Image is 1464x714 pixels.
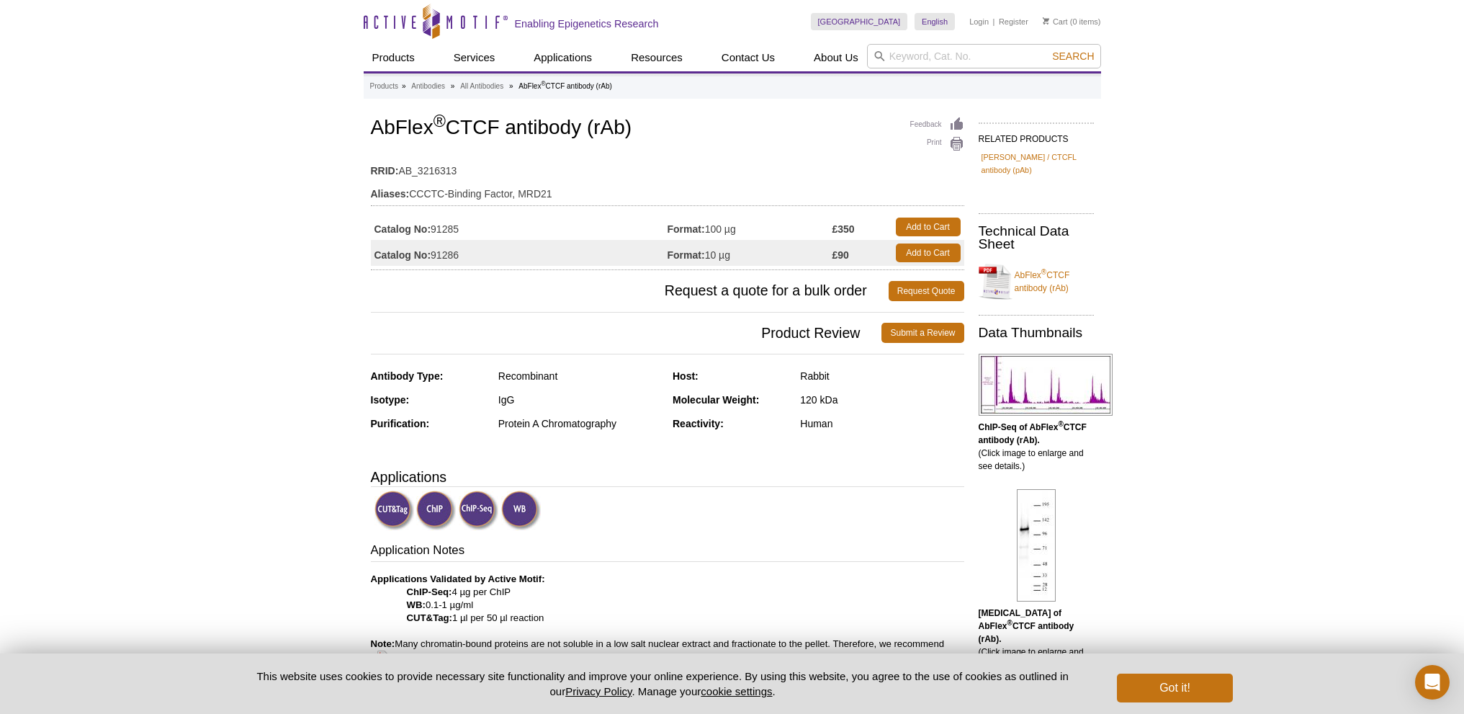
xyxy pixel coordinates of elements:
a: Contact Us [713,44,783,71]
b: Applications Validated by Active Motif: [371,574,545,584]
p: This website uses cookies to provide necessary site functionality and improve your online experie... [232,669,1094,699]
div: 120 kDa [800,393,964,406]
a: Resources [622,44,691,71]
li: » [509,82,513,90]
a: Print [910,136,964,152]
li: (0 items) [1043,13,1101,30]
a: Products [364,44,423,71]
a: Antibodies [411,80,445,93]
a: [GEOGRAPHIC_DATA] [811,13,908,30]
div: Human [800,417,964,430]
h2: Enabling Epigenetics Research [515,17,659,30]
p: (Click image to enlarge and see details.) [979,421,1094,473]
a: About Us [805,44,867,71]
img: ChIP Validated [416,491,456,530]
a: AbFlex®CTCF antibody (rAb) [979,260,1094,303]
span: Request a quote for a bulk order [371,281,889,301]
strong: £350 [832,223,854,236]
h2: Data Thumbnails [979,326,1094,339]
h1: AbFlex CTCF antibody (rAb) [371,117,964,141]
a: Applications [525,44,601,71]
p: (Click image to enlarge and see details.) [979,607,1094,671]
b: [MEDICAL_DATA] of AbFlex CTCF antibody (rAb). [979,608,1074,644]
sup: ® [1007,619,1012,627]
sup: ® [1058,420,1063,428]
div: Recombinant [498,370,662,383]
td: 91285 [371,214,668,240]
strong: Isotype: [371,394,410,406]
b: Note: [371,638,395,649]
p: 4 µg per ChIP 0.1-1 µg/ml 1 µl per 50 µl reaction Many chromatin-bound proteins are not soluble i... [371,573,964,664]
a: Cart [1043,17,1068,27]
h2: Technical Data Sheet [979,225,1094,251]
strong: CUT&Tag: [407,612,452,623]
li: AbFlex CTCF antibody (rAb) [518,82,612,90]
li: | [993,13,995,30]
h3: Application Notes [371,542,964,562]
strong: Purification: [371,418,430,429]
a: Request Quote [889,281,964,301]
a: Feedback [910,117,964,133]
strong: £90 [832,249,848,262]
li: » [402,82,406,90]
b: ChIP-Seq of AbFlex CTCF antibody (rAb). [979,422,1087,445]
a: Services [445,44,504,71]
strong: Format: [668,223,705,236]
button: cookie settings [701,685,772,697]
img: Your Cart [1043,17,1049,24]
h3: Applications [371,466,964,488]
img: AbFlex<sup>®</sup> CTCF antibody (rAb) tested by Western blot. [1017,489,1056,602]
img: AbFlex<sup>®</sup> CTCF antibody (rAb) tested by ChIP-Seq. [979,354,1113,416]
div: Open Intercom Messenger [1415,665,1450,700]
a: [PERSON_NAME] / CTCFL antibody (pAb) [982,151,1091,177]
a: All Antibodies [460,80,503,93]
a: Privacy Policy [565,685,632,697]
td: 100 µg [668,214,832,240]
strong: Catalog No: [374,223,431,236]
strong: Catalog No: [374,249,431,262]
img: Western Blot Validated [501,491,541,530]
div: Rabbit [800,370,964,383]
sup: ® [434,112,446,130]
a: High Salt / Sonication Protocol [376,650,520,664]
strong: Format: [668,249,705,262]
sup: ® [1041,268,1046,276]
strong: ChIP-Seq: [407,586,452,597]
a: Submit a Review [881,323,964,343]
button: Got it! [1117,674,1232,702]
strong: Molecular Weight: [673,394,759,406]
div: Protein A Chromatography [498,417,662,430]
a: Add to Cart [896,244,961,262]
a: Login [969,17,989,27]
a: Register [999,17,1028,27]
button: Search [1048,50,1098,63]
td: 10 µg [668,240,832,266]
strong: Reactivity: [673,418,724,429]
strong: WB: [407,599,426,610]
td: 91286 [371,240,668,266]
sup: ® [541,80,545,87]
strong: Host: [673,370,699,382]
a: English [915,13,955,30]
img: ChIP-Seq Validated [459,491,498,530]
td: CCCTC-Binding Factor, MRD21 [371,179,964,202]
strong: RRID: [371,164,399,177]
div: IgG [498,393,662,406]
span: Product Review [371,323,882,343]
li: » [451,82,455,90]
a: Add to Cart [896,218,961,236]
h2: RELATED PRODUCTS [979,122,1094,148]
a: Products [370,80,398,93]
strong: Aliases: [371,187,410,200]
img: CUT&Tag Validated [374,491,414,530]
strong: Antibody Type: [371,370,444,382]
span: Search [1052,50,1094,62]
input: Keyword, Cat. No. [867,44,1101,68]
td: AB_3216313 [371,156,964,179]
